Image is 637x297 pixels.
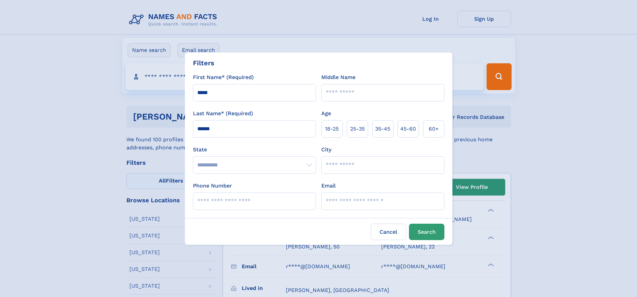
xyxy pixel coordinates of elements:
[193,146,316,154] label: State
[350,125,365,133] span: 25‑35
[193,58,214,68] div: Filters
[321,146,331,154] label: City
[321,73,355,81] label: Middle Name
[429,125,439,133] span: 60+
[400,125,416,133] span: 45‑60
[325,125,339,133] span: 18‑25
[193,109,253,118] label: Last Name* (Required)
[371,224,406,240] label: Cancel
[321,182,336,190] label: Email
[193,182,232,190] label: Phone Number
[375,125,390,133] span: 35‑45
[193,73,254,81] label: First Name* (Required)
[321,109,331,118] label: Age
[409,224,444,240] button: Search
